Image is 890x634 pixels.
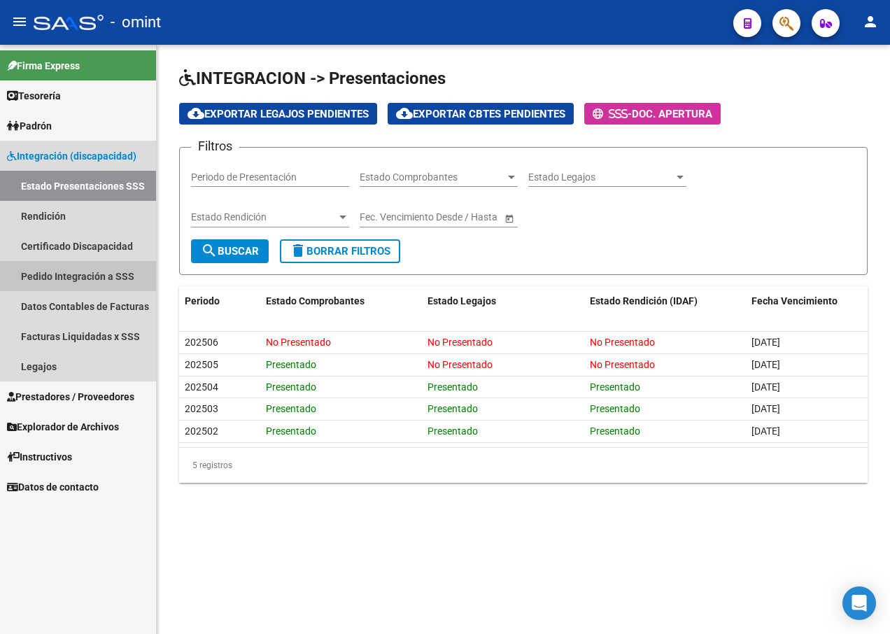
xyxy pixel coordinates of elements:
span: Estado Comprobantes [360,171,505,183]
span: [DATE] [751,425,780,437]
mat-icon: person [862,13,879,30]
input: Start date [360,211,403,223]
span: Integración (discapacidad) [7,148,136,164]
span: 202503 [185,403,218,414]
span: Prestadores / Proveedores [7,389,134,404]
span: No Presentado [590,359,655,370]
span: No Presentado [428,359,493,370]
button: Open calendar [502,211,516,225]
span: Estado Legajos [428,295,496,307]
span: Estado Legajos [528,171,674,183]
span: Firma Express [7,58,80,73]
datatable-header-cell: Estado Rendición (IDAF) [584,286,747,316]
span: Explorador de Archivos [7,419,119,435]
span: Presentado [266,403,316,414]
span: Exportar Legajos Pendientes [188,108,369,120]
div: 5 registros [179,448,868,483]
span: - [593,108,632,120]
span: Presentado [428,403,478,414]
h3: Filtros [191,136,239,156]
button: Borrar Filtros [280,239,400,263]
span: Estado Rendición [191,211,337,223]
span: [DATE] [751,359,780,370]
span: Buscar [201,245,259,258]
span: Presentado [266,425,316,437]
span: [DATE] [751,403,780,414]
span: Presentado [428,381,478,393]
button: Exportar Cbtes Pendientes [388,103,574,125]
span: Padrón [7,118,52,134]
span: Presentado [590,425,640,437]
span: 202506 [185,337,218,348]
datatable-header-cell: Fecha Vencimiento [746,286,868,316]
span: No Presentado [266,337,331,348]
mat-icon: menu [11,13,28,30]
span: 202505 [185,359,218,370]
span: Presentado [590,381,640,393]
span: Presentado [428,425,478,437]
span: Exportar Cbtes Pendientes [396,108,565,120]
span: Fecha Vencimiento [751,295,838,307]
span: No Presentado [590,337,655,348]
span: Presentado [266,359,316,370]
span: 202502 [185,425,218,437]
mat-icon: cloud_download [188,105,204,122]
span: Presentado [590,403,640,414]
button: Exportar Legajos Pendientes [179,103,377,125]
mat-icon: search [201,242,218,259]
span: - omint [111,7,161,38]
span: [DATE] [751,337,780,348]
span: Datos de contacto [7,479,99,495]
span: Tesorería [7,88,61,104]
button: Buscar [191,239,269,263]
span: Estado Comprobantes [266,295,365,307]
span: INTEGRACION -> Presentaciones [179,69,446,88]
datatable-header-cell: Estado Comprobantes [260,286,423,316]
span: Presentado [266,381,316,393]
span: [DATE] [751,381,780,393]
span: Estado Rendición (IDAF) [590,295,698,307]
input: End date [415,211,483,223]
datatable-header-cell: Periodo [179,286,260,316]
span: 202504 [185,381,218,393]
mat-icon: cloud_download [396,105,413,122]
span: Doc. Apertura [632,108,712,120]
mat-icon: delete [290,242,306,259]
datatable-header-cell: Estado Legajos [422,286,584,316]
div: Open Intercom Messenger [842,586,876,620]
span: Instructivos [7,449,72,465]
span: Borrar Filtros [290,245,390,258]
span: Periodo [185,295,220,307]
button: -Doc. Apertura [584,103,721,125]
span: No Presentado [428,337,493,348]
